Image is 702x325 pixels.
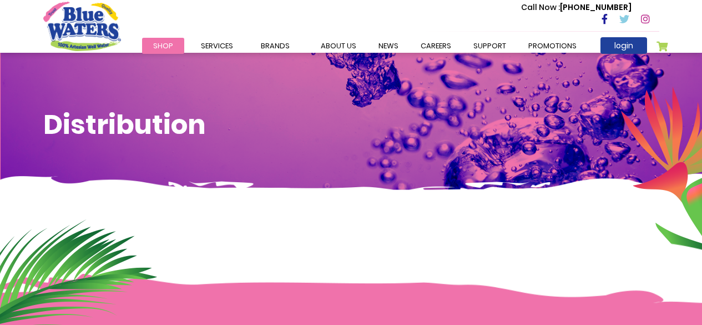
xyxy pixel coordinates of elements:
[521,2,560,13] span: Call Now :
[462,38,517,54] a: support
[43,109,659,141] h1: Distribution
[261,41,290,51] span: Brands
[153,41,173,51] span: Shop
[201,41,233,51] span: Services
[521,2,632,13] p: [PHONE_NUMBER]
[517,38,588,54] a: Promotions
[410,38,462,54] a: careers
[43,2,121,51] a: store logo
[310,38,367,54] a: about us
[600,37,647,54] a: login
[367,38,410,54] a: News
